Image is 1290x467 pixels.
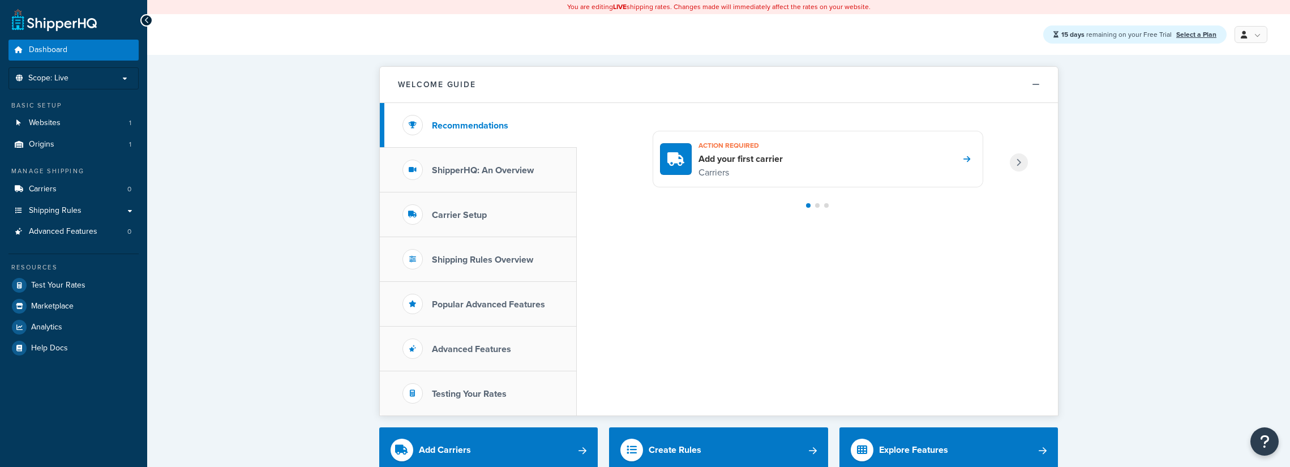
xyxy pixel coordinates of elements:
[31,302,74,311] span: Marketplace
[8,296,139,316] a: Marketplace
[29,206,82,216] span: Shipping Rules
[29,227,97,237] span: Advanced Features
[613,2,627,12] b: LIVE
[31,344,68,353] span: Help Docs
[8,113,139,134] a: Websites1
[432,299,545,310] h3: Popular Advanced Features
[649,442,701,458] div: Create Rules
[698,165,783,180] p: Carriers
[432,255,533,265] h3: Shipping Rules Overview
[698,153,783,165] h4: Add your first carrier
[1176,29,1216,40] a: Select a Plan
[29,45,67,55] span: Dashboard
[8,275,139,295] a: Test Your Rates
[1250,427,1279,456] button: Open Resource Center
[31,281,85,290] span: Test Your Rates
[432,389,507,399] h3: Testing Your Rates
[380,67,1058,103] button: Welcome Guide
[8,40,139,61] a: Dashboard
[127,185,131,194] span: 0
[31,323,62,332] span: Analytics
[1061,29,1173,40] span: remaining on your Free Trial
[28,74,68,83] span: Scope: Live
[8,221,139,242] li: Advanced Features
[8,101,139,110] div: Basic Setup
[432,121,508,131] h3: Recommendations
[8,113,139,134] li: Websites
[8,179,139,200] li: Carriers
[432,165,534,175] h3: ShipperHQ: An Overview
[129,140,131,149] span: 1
[8,263,139,272] div: Resources
[419,442,471,458] div: Add Carriers
[432,344,511,354] h3: Advanced Features
[8,221,139,242] a: Advanced Features0
[8,134,139,155] a: Origins1
[398,80,476,89] h2: Welcome Guide
[8,317,139,337] a: Analytics
[29,185,57,194] span: Carriers
[698,138,783,153] h3: Action required
[879,442,948,458] div: Explore Features
[29,140,54,149] span: Origins
[8,200,139,221] a: Shipping Rules
[8,134,139,155] li: Origins
[127,227,131,237] span: 0
[1061,29,1085,40] strong: 15 days
[8,166,139,176] div: Manage Shipping
[432,210,487,220] h3: Carrier Setup
[8,179,139,200] a: Carriers0
[29,118,61,128] span: Websites
[129,118,131,128] span: 1
[8,338,139,358] a: Help Docs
